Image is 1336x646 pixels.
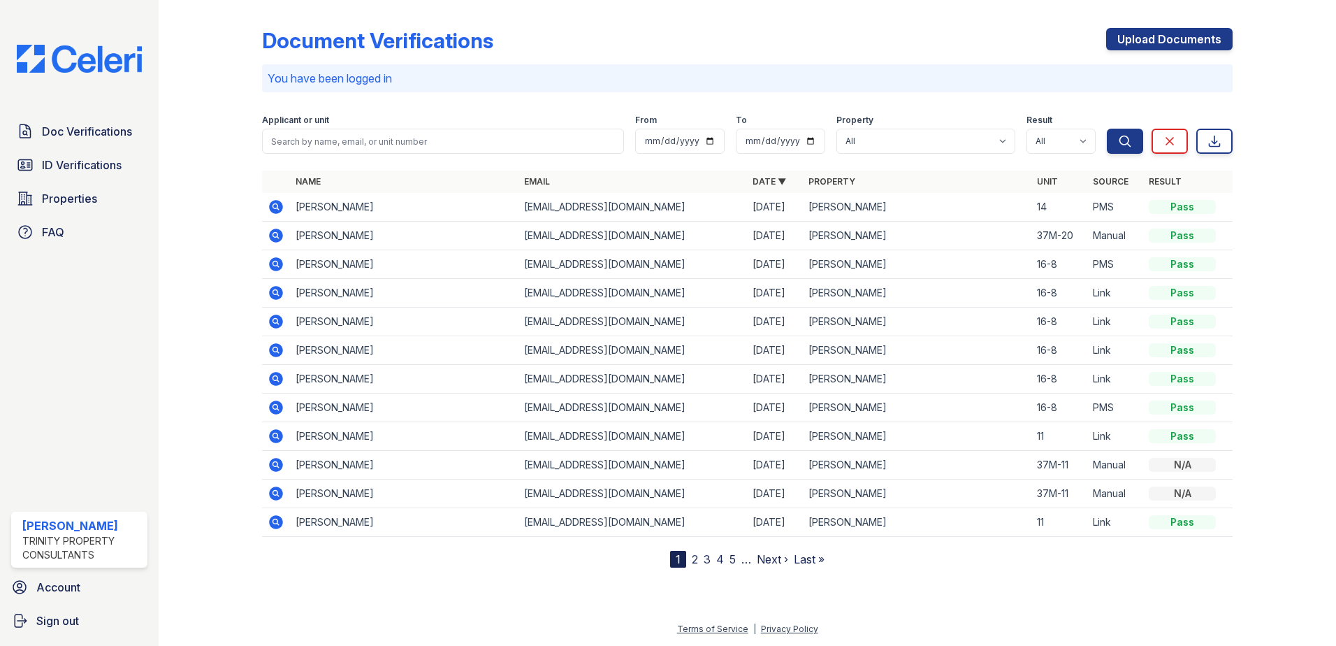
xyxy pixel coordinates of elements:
td: [DATE] [747,222,803,250]
td: [DATE] [747,508,803,537]
td: PMS [1087,193,1143,222]
td: [PERSON_NAME] [803,336,1031,365]
div: Pass [1149,257,1216,271]
td: [PERSON_NAME] [803,394,1031,422]
td: Link [1087,279,1143,308]
a: Privacy Policy [761,624,818,634]
td: [DATE] [747,451,803,480]
td: [EMAIL_ADDRESS][DOMAIN_NAME] [518,508,747,537]
a: 3 [704,552,711,566]
td: Manual [1087,451,1143,480]
div: Pass [1149,200,1216,214]
span: Sign out [36,612,79,629]
td: 16-8 [1031,336,1087,365]
td: Manual [1087,480,1143,508]
a: Properties [11,185,147,213]
td: [PERSON_NAME] [290,422,518,451]
td: 16-8 [1031,308,1087,336]
span: ID Verifications [42,157,122,173]
td: [EMAIL_ADDRESS][DOMAIN_NAME] [518,250,747,279]
a: Result [1149,176,1182,187]
a: Date ▼ [753,176,786,187]
td: [DATE] [747,480,803,508]
td: Link [1087,508,1143,537]
a: 2 [692,552,698,566]
label: Property [836,115,873,126]
a: 5 [729,552,736,566]
td: [PERSON_NAME] [803,279,1031,308]
div: Pass [1149,286,1216,300]
div: Pass [1149,401,1216,415]
label: To [736,115,747,126]
td: [EMAIL_ADDRESS][DOMAIN_NAME] [518,193,747,222]
div: Trinity Property Consultants [22,534,142,562]
a: Terms of Service [677,624,748,634]
div: | [753,624,756,634]
div: Pass [1149,515,1216,529]
div: Pass [1149,229,1216,243]
div: N/A [1149,487,1216,501]
td: [PERSON_NAME] [290,451,518,480]
td: [DATE] [747,308,803,336]
td: [DATE] [747,336,803,365]
td: [PERSON_NAME] [290,480,518,508]
span: FAQ [42,224,64,241]
a: Source [1093,176,1128,187]
span: Properties [42,190,97,207]
td: 11 [1031,422,1087,451]
td: [PERSON_NAME] [290,336,518,365]
td: [DATE] [747,394,803,422]
label: Result [1026,115,1052,126]
div: Pass [1149,429,1216,443]
div: N/A [1149,458,1216,472]
td: [EMAIL_ADDRESS][DOMAIN_NAME] [518,394,747,422]
td: [EMAIL_ADDRESS][DOMAIN_NAME] [518,336,747,365]
td: [PERSON_NAME] [803,451,1031,480]
td: [DATE] [747,193,803,222]
td: 11 [1031,508,1087,537]
a: Account [6,573,153,601]
td: [DATE] [747,250,803,279]
a: Doc Verifications [11,117,147,145]
div: [PERSON_NAME] [22,517,142,534]
td: 16-8 [1031,250,1087,279]
a: ID Verifications [11,151,147,179]
td: [EMAIL_ADDRESS][DOMAIN_NAME] [518,480,747,508]
td: Link [1087,308,1143,336]
td: [PERSON_NAME] [290,222,518,250]
span: … [741,551,751,568]
td: [PERSON_NAME] [290,193,518,222]
td: Manual [1087,222,1143,250]
td: [EMAIL_ADDRESS][DOMAIN_NAME] [518,222,747,250]
td: [PERSON_NAME] [803,308,1031,336]
td: 16-8 [1031,279,1087,308]
a: Unit [1037,176,1058,187]
td: [DATE] [747,422,803,451]
td: Link [1087,422,1143,451]
td: Link [1087,365,1143,394]
td: [EMAIL_ADDRESS][DOMAIN_NAME] [518,422,747,451]
td: [PERSON_NAME] [803,508,1031,537]
td: [PERSON_NAME] [803,480,1031,508]
td: 37M-11 [1031,480,1087,508]
td: [PERSON_NAME] [290,250,518,279]
iframe: chat widget [1277,590,1322,632]
td: 14 [1031,193,1087,222]
a: Email [524,176,550,187]
td: 37M-20 [1031,222,1087,250]
a: Name [296,176,321,187]
img: CE_Logo_Blue-a8612792a0a2168367f1c8372b55b34899dd931a85d93a1a3d3e32e68fde9ad4.png [6,45,153,73]
a: Property [808,176,855,187]
td: [PERSON_NAME] [803,250,1031,279]
td: 16-8 [1031,365,1087,394]
td: [EMAIL_ADDRESS][DOMAIN_NAME] [518,451,747,480]
td: [PERSON_NAME] [803,365,1031,394]
td: [EMAIL_ADDRESS][DOMAIN_NAME] [518,308,747,336]
div: Pass [1149,315,1216,329]
td: [PERSON_NAME] [803,222,1031,250]
a: Sign out [6,607,153,635]
td: [PERSON_NAME] [290,365,518,394]
td: [PERSON_NAME] [290,279,518,308]
td: [DATE] [747,365,803,394]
